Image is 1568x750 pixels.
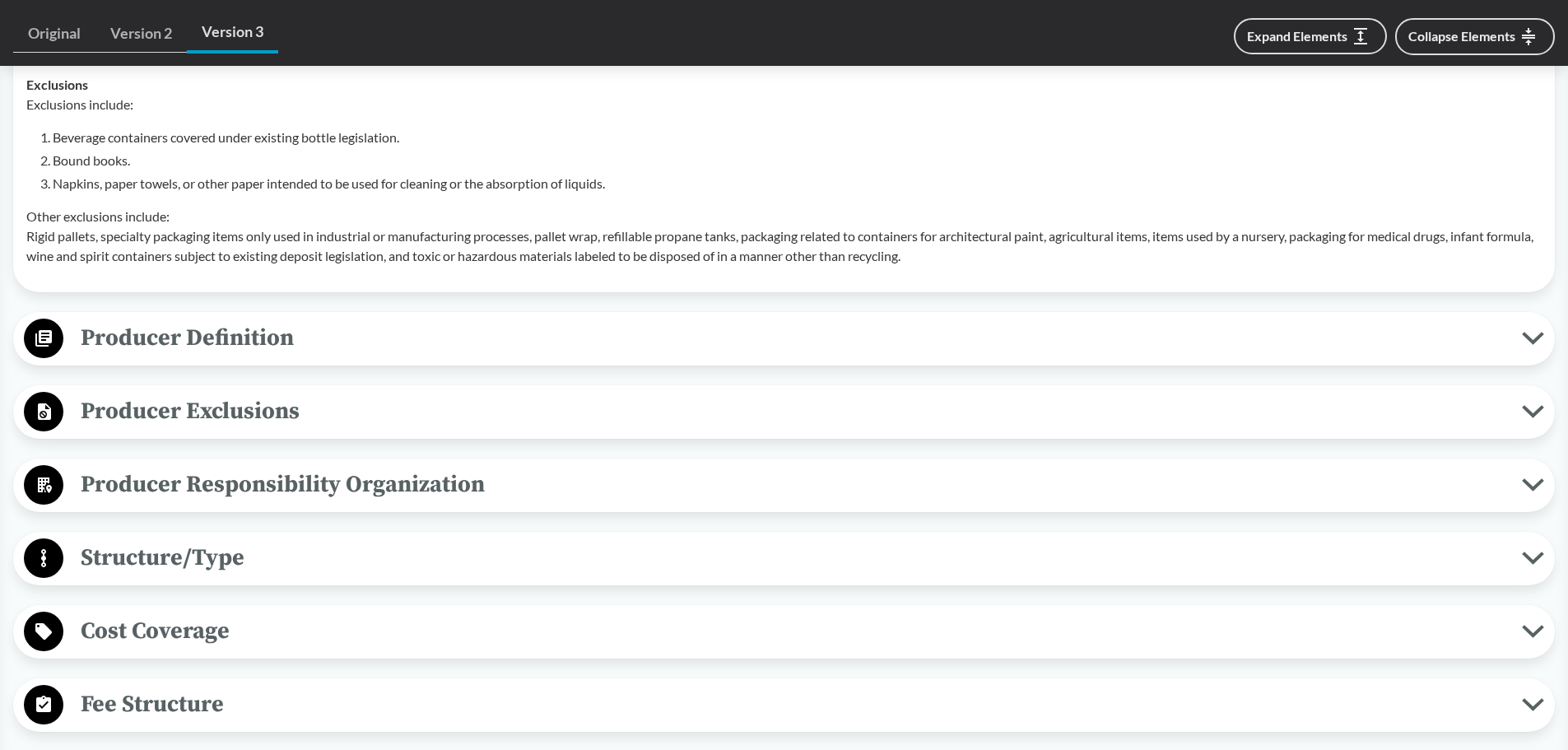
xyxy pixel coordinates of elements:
[63,466,1522,503] span: Producer Responsibility Organization
[187,13,278,54] a: Version 3
[53,174,1542,193] li: Napkins, paper towels, or other paper intended to be used for cleaning or the absorption of liquids.
[26,207,1542,266] p: Other exclusions include: Rigid pallets, specialty packaging items only used in industrial or man...
[63,686,1522,723] span: Fee Structure
[63,393,1522,430] span: Producer Exclusions
[1395,18,1555,55] button: Collapse Elements
[19,684,1549,726] button: Fee Structure
[19,391,1549,433] button: Producer Exclusions
[26,95,1542,114] p: Exclusions include:
[19,611,1549,653] button: Cost Coverage
[53,151,1542,170] li: Bound books.
[13,15,95,53] a: Original
[19,318,1549,360] button: Producer Definition
[19,538,1549,580] button: Structure/Type
[63,319,1522,356] span: Producer Definition
[19,464,1549,506] button: Producer Responsibility Organization
[95,15,187,53] a: Version 2
[63,613,1522,650] span: Cost Coverage
[53,128,1542,147] li: Beverage containers covered under existing bottle legislation.
[26,77,88,92] strong: Exclusions
[1234,18,1387,54] button: Expand Elements
[63,539,1522,576] span: Structure/Type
